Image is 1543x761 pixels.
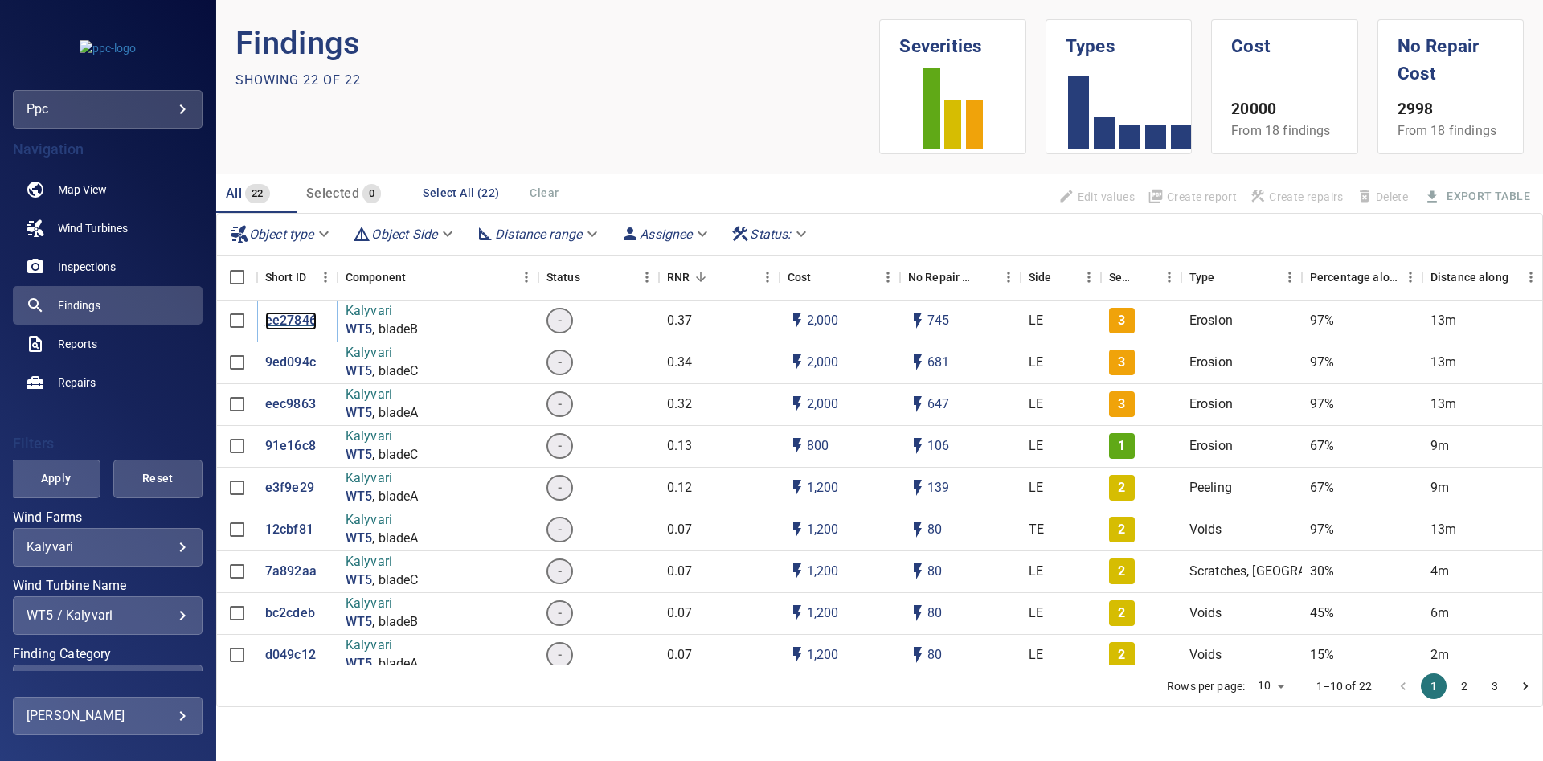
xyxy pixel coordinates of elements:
span: Wind Turbines [58,220,128,236]
a: WT5 [346,655,372,673]
button: Sort [580,266,603,288]
p: Showing 22 of 22 [235,71,361,90]
p: WT5 [346,362,372,381]
p: 800 [807,437,829,456]
div: The base labour and equipment costs to repair the finding. Does not include the loss of productio... [788,255,812,300]
p: LE [1029,563,1043,581]
a: d049c12 [265,646,316,665]
svg: Auto cost [788,436,807,456]
p: 15% [1310,646,1334,665]
span: Findings [58,297,100,313]
label: Finding Category [13,648,203,661]
svg: Auto cost [788,353,807,372]
p: , bladeB [372,321,418,339]
p: 9m [1430,479,1449,497]
span: Inspections [58,259,116,275]
p: Peeling [1189,479,1232,497]
p: WT5 [346,613,372,632]
p: Rows per page: [1167,678,1245,694]
p: LE [1029,604,1043,623]
span: Findings that are included in repair orders can not be deleted [1350,183,1414,211]
p: 106 [927,437,949,456]
p: , bladeC [372,362,418,381]
p: Kalyvari [346,386,419,404]
svg: Auto cost [788,645,807,665]
p: 1,200 [807,521,839,539]
span: - [548,646,571,665]
a: 12cbf81 [265,521,313,539]
svg: Auto impact [908,645,927,665]
div: Projected additional costs incurred by waiting 1 year to repair. This is a function of possible i... [908,255,974,300]
svg: Auto cost [788,520,807,539]
p: 1 [1118,437,1125,456]
h1: Types [1066,20,1172,60]
svg: Auto impact [908,520,927,539]
p: 0.34 [667,354,693,372]
svg: Auto impact [908,353,927,372]
p: 80 [927,521,942,539]
p: 1,200 [807,646,839,665]
p: 20000 [1231,98,1337,121]
svg: Auto cost [788,395,807,414]
p: 13m [1430,312,1456,330]
svg: Auto impact [908,603,927,623]
h4: Navigation [13,141,203,158]
div: Status [538,255,659,300]
p: 2 [1118,646,1125,665]
a: 91e16c8 [265,437,316,456]
em: Status : [750,227,791,242]
span: From 18 findings [1398,123,1496,138]
p: Scratches, [GEOGRAPHIC_DATA] [1189,563,1376,581]
p: 30% [1310,563,1334,581]
svg: Auto cost [788,478,807,497]
h1: No Repair Cost [1398,20,1504,87]
p: 745 [927,312,949,330]
p: 2 [1118,479,1125,497]
p: 67% [1310,437,1334,456]
h1: Severities [899,20,1005,60]
p: 0.07 [667,646,693,665]
p: 97% [1310,521,1334,539]
p: 2,000 [807,354,839,372]
div: Distance range [469,220,608,248]
p: WT5 [346,321,372,339]
p: 0.32 [667,395,693,414]
p: ee27846 [265,312,317,330]
div: Distance along [1430,255,1508,300]
a: reports noActive [13,325,203,363]
a: bc2cdeb [265,604,315,623]
p: 1,200 [807,563,839,581]
button: page 1 [1421,673,1447,699]
p: 13m [1430,354,1456,372]
p: LE [1029,646,1043,665]
div: ppc [27,96,189,122]
svg: Auto impact [908,395,927,414]
span: 0 [362,185,381,203]
div: Short ID [257,255,338,300]
div: Cost [780,255,900,300]
button: Sort [690,266,712,288]
p: , bladeA [372,530,418,548]
p: 2 [1118,521,1125,539]
span: - [548,437,571,456]
button: Menu [313,265,338,289]
p: 9ed094c [265,354,316,372]
a: repairs noActive [13,363,203,402]
p: , bladeB [372,613,418,632]
p: Kalyvari [346,428,419,446]
a: findings active [13,286,203,325]
div: [PERSON_NAME] [27,703,189,729]
span: Findings that are included in repair orders will not be updated [1052,183,1141,211]
p: WT5 [346,530,372,548]
p: , bladeC [372,446,418,464]
p: 7a892aa [265,563,317,581]
p: WT5 [346,404,372,423]
span: Apply [31,468,80,489]
img: ppc-logo [80,40,136,56]
p: 6m [1430,604,1449,623]
p: LE [1029,437,1043,456]
p: 80 [927,604,942,623]
button: Select All (22) [416,178,505,208]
